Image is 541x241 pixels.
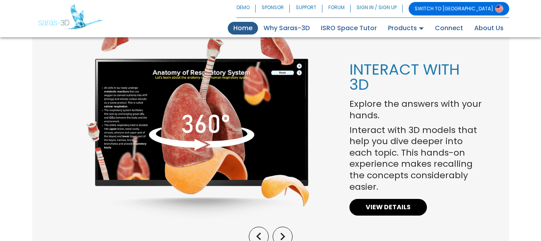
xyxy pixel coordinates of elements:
[237,2,256,15] a: DEMO
[315,22,382,35] a: ISRO Space Tutor
[351,2,403,15] a: SIGN IN / SIGN UP
[349,62,483,92] p: INTERACT WITH 3D
[349,125,483,193] p: Interact with 3D models that help you dive deeper into each topic. This hands-on experience makes...
[349,199,427,216] a: VIEW DETAILS
[429,22,469,35] a: Connect
[409,2,509,15] a: SWITCH TO [GEOGRAPHIC_DATA]
[382,22,429,35] a: Products
[290,2,322,15] a: SUPPORT
[469,22,509,35] a: About Us
[38,4,103,29] img: Saras 3D
[495,5,503,13] img: Switch to USA
[86,22,310,220] img: interact with 3d object
[256,2,290,15] a: SPONSOR
[258,22,315,35] a: Why Saras-3D
[349,98,483,121] p: Explore the answers with your hands.
[228,22,258,35] a: Home
[322,2,351,15] a: FORUM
